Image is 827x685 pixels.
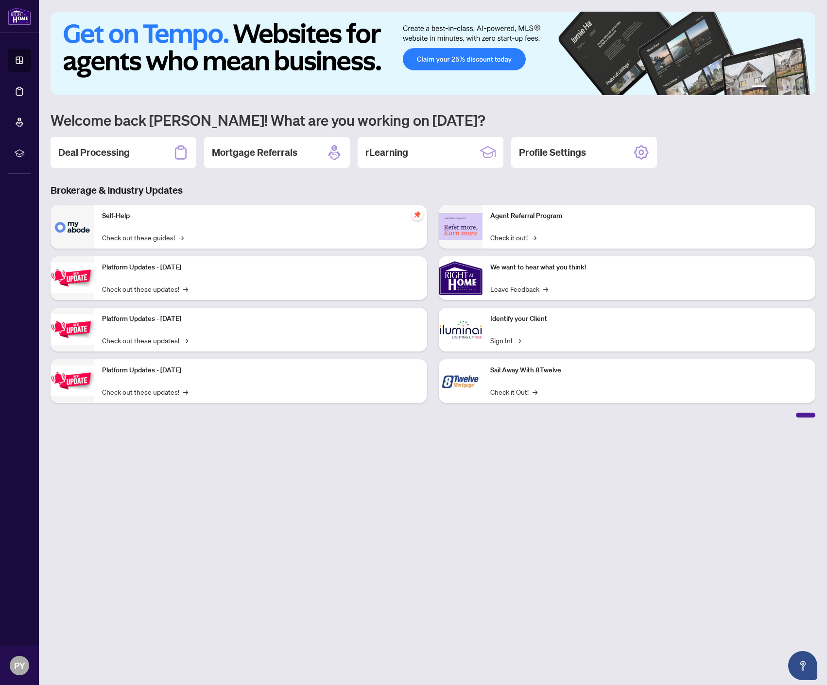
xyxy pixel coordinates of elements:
[102,262,419,273] p: Platform Updates - [DATE]
[439,359,482,403] img: Sail Away With 8Twelve
[183,335,188,346] span: →
[771,85,775,89] button: 2
[490,386,537,397] a: Check it Out!→
[439,308,482,351] img: Identify your Client
[14,659,25,672] span: PY
[490,211,808,221] p: Agent Referral Program
[533,386,537,397] span: →
[751,85,767,89] button: 1
[183,284,188,294] span: →
[412,209,423,220] span: pushpin
[102,365,419,376] p: Platform Updates - [DATE]
[51,263,94,293] img: Platform Updates - July 21, 2025
[102,335,188,346] a: Check out these updates!→
[490,284,548,294] a: Leave Feedback→
[51,12,815,95] img: Slide 0
[51,205,94,249] img: Self-Help
[439,213,482,240] img: Agent Referral Program
[212,146,297,159] h2: Mortgage Referrals
[516,335,521,346] span: →
[788,651,817,680] button: Open asap
[490,335,521,346] a: Sign In!→
[778,85,782,89] button: 3
[51,366,94,396] img: Platform Updates - June 23, 2025
[102,284,188,294] a: Check out these updates!→
[102,314,419,324] p: Platform Updates - [DATE]
[490,365,808,376] p: Sail Away With 8Twelve
[51,314,94,345] img: Platform Updates - July 8, 2025
[802,85,806,89] button: 6
[543,284,548,294] span: →
[102,211,419,221] p: Self-Help
[532,232,536,243] span: →
[490,314,808,324] p: Identify your Client
[58,146,130,159] h2: Deal Processing
[179,232,184,243] span: →
[490,232,536,243] a: Check it out!→
[51,111,815,129] h1: Welcome back [PERSON_NAME]! What are you working on [DATE]?
[519,146,586,159] h2: Profile Settings
[102,386,188,397] a: Check out these updates!→
[102,232,184,243] a: Check out these guides!→
[490,262,808,273] p: We want to hear what you think!
[439,256,482,300] img: We want to hear what you think!
[183,386,188,397] span: →
[786,85,790,89] button: 4
[365,146,408,159] h2: rLearning
[794,85,798,89] button: 5
[51,184,815,197] h3: Brokerage & Industry Updates
[8,7,31,25] img: logo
